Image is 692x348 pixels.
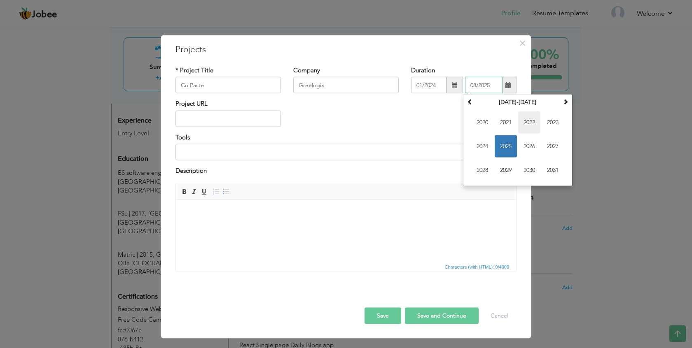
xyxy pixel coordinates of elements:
[495,159,517,181] span: 2029
[471,135,493,158] span: 2024
[175,133,190,142] label: Tools
[189,187,199,196] a: Italic
[405,307,479,324] button: Save and Continue
[495,111,517,134] span: 2021
[518,159,540,181] span: 2030
[411,66,435,75] label: Duration
[482,307,517,324] button: Cancel
[471,159,493,181] span: 2028
[443,263,512,270] div: Statistics
[411,77,447,93] input: From
[563,99,568,104] span: Next Decade
[519,36,526,51] span: ×
[365,307,401,324] button: Save
[516,37,529,50] button: Close
[175,167,207,175] label: Description
[518,135,540,158] span: 2026
[293,66,320,75] label: Company
[212,187,221,196] a: Insert/Remove Numbered List
[199,187,208,196] a: Underline
[465,77,503,93] input: Present
[175,66,213,75] label: * Project Title
[175,44,517,56] h3: Projects
[542,135,564,158] span: 2027
[180,187,189,196] a: Bold
[475,96,561,109] th: Select Decade
[222,187,231,196] a: Insert/Remove Bulleted List
[518,111,540,134] span: 2022
[176,200,516,261] iframe: Rich Text Editor, projectEditor
[175,100,208,108] label: Project URL
[542,111,564,134] span: 2023
[495,135,517,158] span: 2025
[443,263,511,270] span: Characters (with HTML): 0/4000
[471,111,493,134] span: 2020
[467,99,473,104] span: Previous Decade
[542,159,564,181] span: 2031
